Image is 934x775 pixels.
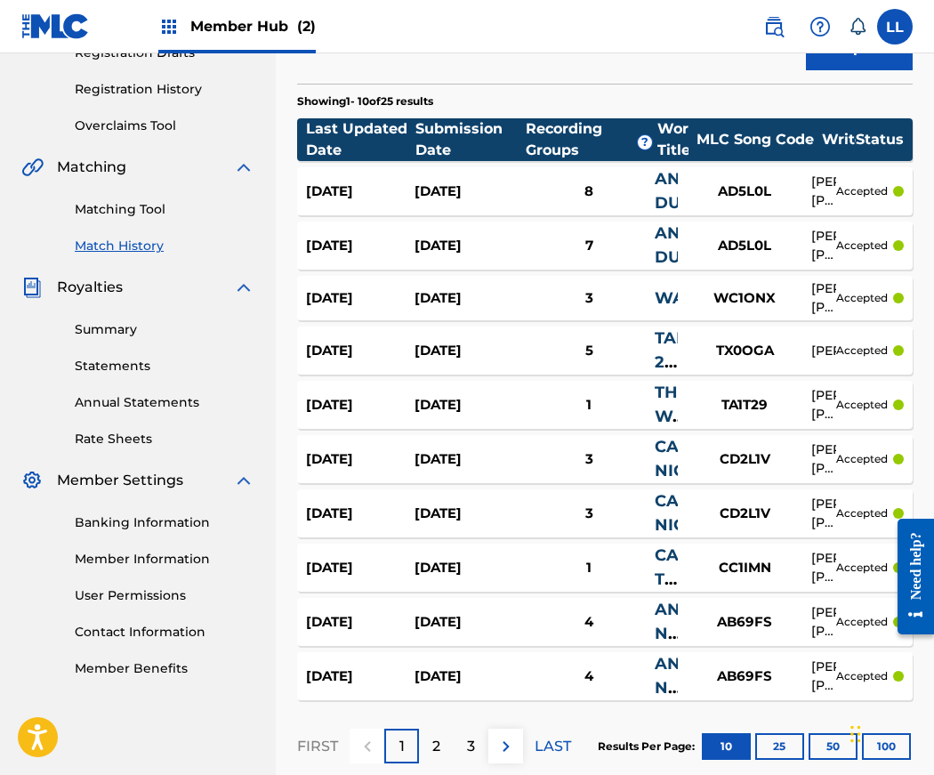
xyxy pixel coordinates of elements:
[877,9,913,44] div: User Menu
[802,9,838,44] div: Help
[688,129,822,150] div: MLC Song Code
[655,288,768,308] a: WATERFALLS
[836,505,888,521] p: accepted
[655,600,723,667] a: ANGELS NEVER CRY
[856,129,904,150] div: Status
[306,118,415,161] div: Last Updated Date
[495,736,517,757] img: right
[415,612,523,633] div: [DATE]
[306,558,415,578] div: [DATE]
[755,733,804,760] button: 25
[678,395,811,416] div: TA1T29
[75,393,254,412] a: Annual Statements
[811,173,836,210] div: [PERSON_NAME], [PERSON_NAME], [PERSON_NAME], [PERSON_NAME], [PERSON_NAME], [PERSON_NAME]
[836,614,888,630] p: accepted
[678,449,811,470] div: CD2L1V
[836,560,888,576] p: accepted
[849,18,866,36] div: Notifications
[845,690,934,775] iframe: Chat Widget
[836,183,888,199] p: accepted
[75,513,254,532] a: Banking Information
[306,449,415,470] div: [DATE]
[467,736,475,757] p: 3
[524,666,655,687] div: 4
[811,603,836,641] div: [PERSON_NAME], [PERSON_NAME] [PERSON_NAME] JR., [PERSON_NAME], [PERSON_NAME], [PERSON_NAME], [PER...
[75,200,254,219] a: Matching Tool
[655,169,713,213] a: ANGEL DUST
[75,623,254,642] a: Contact Information
[655,383,703,474] a: THE WAY YOU ROCK
[415,341,523,361] div: [DATE]
[75,80,254,99] a: Registration History
[836,668,888,684] p: accepted
[822,129,856,150] div: Writers
[678,236,811,256] div: AD5L0L
[524,236,655,256] div: 7
[306,612,415,633] div: [DATE]
[524,395,655,416] div: 1
[415,504,523,524] div: [DATE]
[399,736,405,757] p: 1
[415,666,523,687] div: [DATE]
[678,666,811,687] div: AB69FS
[655,328,747,540] a: TALK 2 ME NICE (FEAT. RUNTOWN & YUNG BLEU)
[306,236,415,256] div: [DATE]
[763,16,785,37] img: search
[535,736,571,757] p: LAST
[306,666,415,687] div: [DATE]
[75,320,254,339] a: Summary
[233,470,254,491] img: expand
[811,440,836,478] div: [PERSON_NAME], [PERSON_NAME], [PERSON_NAME], [PERSON_NAME], [PERSON_NAME]
[655,491,757,535] a: CASAMIGOS NIGHTS
[297,736,338,757] p: FIRST
[21,157,44,178] img: Matching
[678,341,811,361] div: TX0OGA
[75,237,254,255] a: Match History
[75,357,254,375] a: Statements
[638,135,652,149] span: ?
[598,739,699,755] p: Results Per Page:
[811,495,836,532] div: [PERSON_NAME], [PERSON_NAME], [PERSON_NAME], [PERSON_NAME], [PERSON_NAME]
[678,612,811,633] div: AB69FS
[524,182,655,202] div: 8
[678,504,811,524] div: CD2L1V
[811,279,836,317] div: [PERSON_NAME], [PERSON_NAME], [PERSON_NAME], [PERSON_NAME] [PERSON_NAME], [PERSON_NAME], [PERSON_...
[415,449,523,470] div: [DATE]
[526,118,657,161] div: Recording Groups
[811,386,836,424] div: [PERSON_NAME], [PERSON_NAME], [PERSON_NAME], [PERSON_NAME], [PERSON_NAME], [PERSON_NAME], [PERSON...
[811,549,836,586] div: [PERSON_NAME], [PERSON_NAME], INCONNU COMPOSITEUR AUTEUR, [PERSON_NAME], [PERSON_NAME], [PERSON_N...
[524,612,655,633] div: 4
[836,397,888,413] p: accepted
[836,451,888,467] p: accepted
[884,505,934,648] iframe: Resource Center
[756,9,792,44] a: Public Search
[190,16,316,36] span: Member Hub
[415,288,523,309] div: [DATE]
[57,470,183,491] span: Member Settings
[524,504,655,524] div: 3
[21,13,90,39] img: MLC Logo
[678,558,811,578] div: CC1IMN
[524,449,655,470] div: 3
[809,733,858,760] button: 50
[306,182,415,202] div: [DATE]
[158,16,180,37] img: Top Rightsholders
[678,182,811,202] div: AD5L0L
[524,288,655,309] div: 3
[297,93,433,109] p: Showing 1 - 10 of 25 results
[306,341,415,361] div: [DATE]
[836,290,888,306] p: accepted
[655,437,757,480] a: CASAMIGOS NIGHTS
[233,157,254,178] img: expand
[836,343,888,359] p: accepted
[850,707,861,761] div: Drag
[432,736,440,757] p: 2
[524,341,655,361] div: 5
[75,550,254,569] a: Member Information
[836,238,888,254] p: accepted
[415,118,525,161] div: Submission Date
[655,545,700,685] a: CAN T HELP WHO YOU LOVE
